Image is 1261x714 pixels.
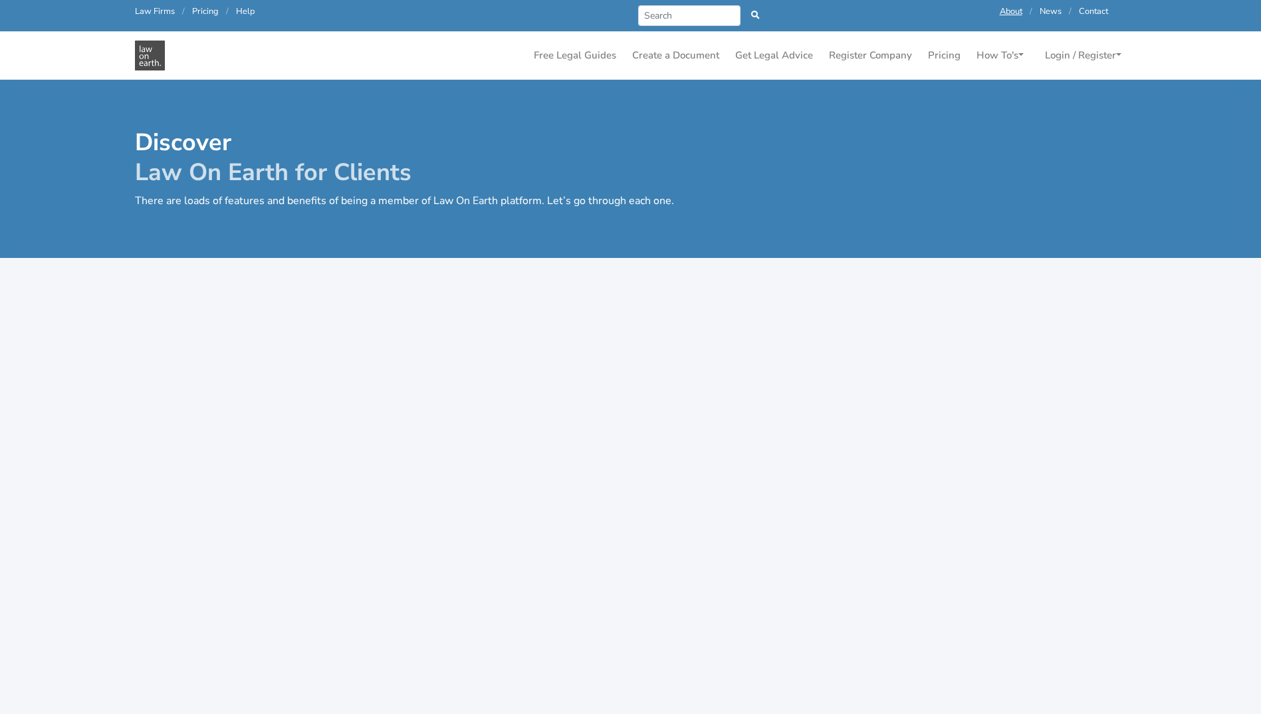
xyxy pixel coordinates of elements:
[1000,5,1022,17] a: About
[135,41,165,70] img: Discover Law On Earth for Advisors
[135,128,790,187] h1: Discover
[1079,5,1108,17] a: Contact
[528,43,622,68] a: Free Legal Guides
[1030,5,1032,17] span: /
[923,43,966,68] a: Pricing
[730,43,818,68] a: Get Legal Advice
[192,5,219,17] a: Pricing
[135,193,790,210] p: There are loads of features and benefits of being a member of Law On Earth platform. Let’s go thr...
[638,5,741,26] input: Search
[1040,5,1062,17] a: News
[1069,5,1072,17] span: /
[971,43,1029,68] a: How To's
[182,5,185,17] span: /
[236,5,255,17] a: Help
[1040,43,1127,68] a: Login / Register
[135,156,411,189] span: Law On Earth for Clients
[627,43,725,68] a: Create a Document
[135,5,175,17] a: Law Firms
[824,43,917,68] a: Register Company
[226,5,229,17] span: /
